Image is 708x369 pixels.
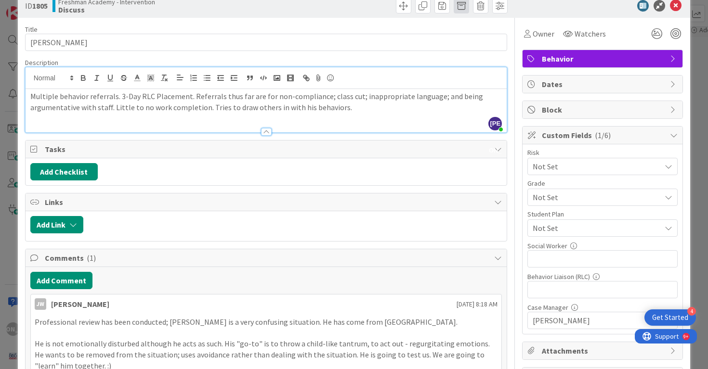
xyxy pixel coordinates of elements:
span: Support [20,1,44,13]
b: Discuss [58,6,155,13]
button: Add Link [30,216,83,233]
span: Owner [533,28,554,39]
span: Tasks [45,143,490,155]
div: Student Plan [527,211,678,217]
div: Open Get Started checklist, remaining modules: 4 [644,309,696,326]
div: [PERSON_NAME] [51,298,109,310]
label: Social Worker [527,242,567,250]
span: Attachments [542,345,665,356]
span: Not Set [533,222,661,234]
span: Custom Fields [542,129,665,141]
span: Behavior [542,53,665,64]
span: Dates [542,78,665,90]
input: type card name here... [25,34,508,51]
span: ( 1/6 ) [595,130,611,140]
span: Block [542,104,665,115]
p: Multiple behavior referrals. 3-Day RLC Placement. Referrals thus far are for non-compliance; clas... [30,91,502,113]
label: Case Manager [527,303,568,312]
b: 1805 [32,1,48,11]
span: Not Set [533,191,656,204]
label: Behavior Liaison (RLC) [527,272,590,281]
span: Not Set [533,160,656,173]
div: Risk [527,149,678,156]
span: Watchers [575,28,606,39]
label: Title [25,25,38,34]
button: Add Comment [30,272,92,289]
div: JW [35,298,46,310]
p: Professional review has been conducted; [PERSON_NAME] is a very confusing situation. He has come ... [35,317,498,328]
span: ( 1 ) [87,253,96,263]
span: Comments [45,252,490,264]
span: [PERSON_NAME] [488,117,502,130]
div: 9+ [49,4,53,12]
span: Links [45,196,490,208]
div: 4 [687,307,696,316]
div: Grade [527,180,678,187]
span: Description [25,58,58,67]
span: [DATE] 8:18 AM [457,299,498,309]
button: Add Checklist [30,163,98,180]
div: Get Started [652,313,688,322]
